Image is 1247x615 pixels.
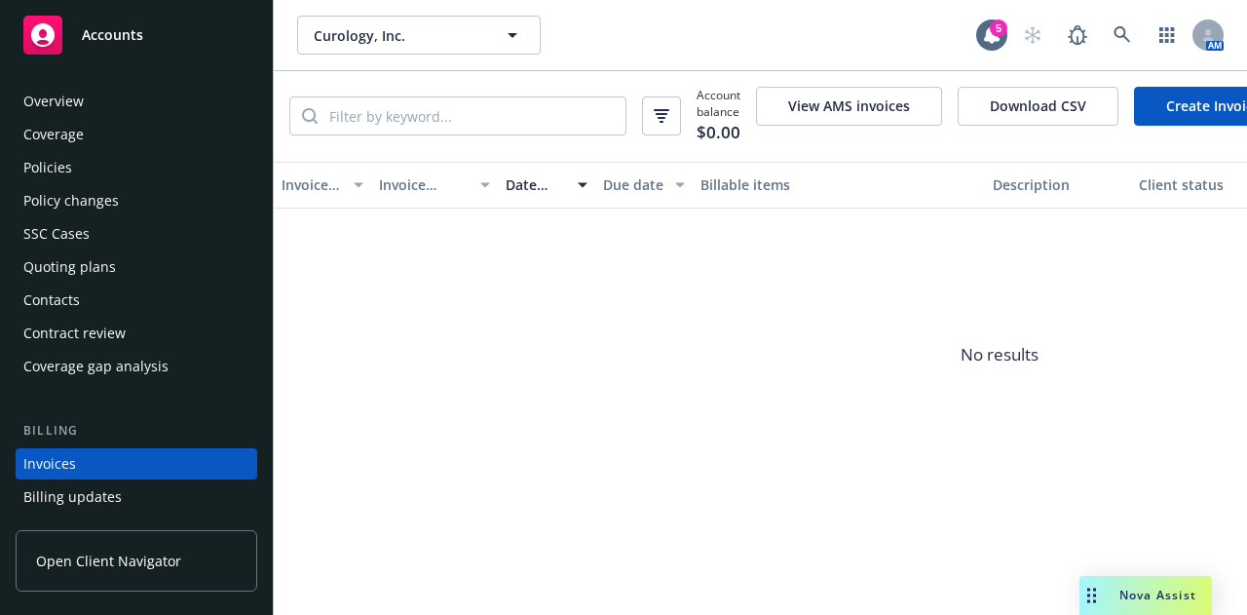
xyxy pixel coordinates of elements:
[36,551,181,571] span: Open Client Navigator
[23,285,80,316] div: Contacts
[985,162,1131,209] button: Description
[506,174,566,195] div: Date issued
[16,251,257,283] a: Quoting plans
[1148,16,1187,55] a: Switch app
[16,351,257,382] a: Coverage gap analysis
[1058,16,1097,55] a: Report a Bug
[700,174,977,195] div: Billable items
[693,162,985,209] button: Billable items
[1119,587,1196,603] span: Nova Assist
[958,87,1118,126] button: Download CSV
[16,218,257,250] a: SSC Cases
[1079,576,1212,615] button: Nova Assist
[697,87,740,146] span: Account balance
[23,448,76,480] div: Invoices
[16,285,257,316] a: Contacts
[16,448,257,480] a: Invoices
[16,421,257,441] div: Billing
[756,87,942,126] button: View AMS invoices
[603,174,663,195] div: Due date
[318,97,625,135] input: Filter by keyword...
[371,162,498,209] button: Invoice amount
[990,19,1007,37] div: 5
[82,27,143,43] span: Accounts
[23,481,122,513] div: Billing updates
[16,86,257,117] a: Overview
[1013,16,1052,55] a: Start snowing
[23,86,84,117] div: Overview
[16,481,257,513] a: Billing updates
[23,318,126,349] div: Contract review
[16,318,257,349] a: Contract review
[1079,576,1104,615] div: Drag to move
[16,8,257,62] a: Accounts
[1103,16,1142,55] a: Search
[498,162,595,209] button: Date issued
[697,120,740,145] span: $0.00
[16,152,257,183] a: Policies
[993,174,1123,195] div: Description
[314,25,482,46] span: Curology, Inc.
[23,351,169,382] div: Coverage gap analysis
[16,185,257,216] a: Policy changes
[23,185,119,216] div: Policy changes
[595,162,693,209] button: Due date
[16,119,257,150] a: Coverage
[23,251,116,283] div: Quoting plans
[23,152,72,183] div: Policies
[23,218,90,250] div: SSC Cases
[379,174,469,195] div: Invoice amount
[282,174,342,195] div: Invoice ID
[302,108,318,124] svg: Search
[274,162,371,209] button: Invoice ID
[23,119,84,150] div: Coverage
[297,16,541,55] button: Curology, Inc.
